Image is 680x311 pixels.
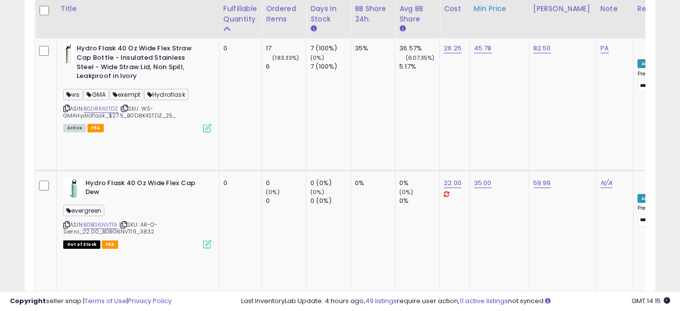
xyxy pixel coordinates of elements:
div: Title [61,3,215,14]
div: BB Share 24h. [355,3,391,24]
div: 0 (0%) [310,196,350,205]
div: 36.57% [399,44,439,53]
a: N/A [600,178,612,188]
div: Last InventoryLab Update: 4 hours ago, require user action, not synced. [241,297,670,306]
a: 26.25 [444,43,462,53]
a: 45.78 [474,43,492,53]
a: Terms of Use [85,296,127,306]
div: seller snap | | [10,297,171,306]
strong: Copyright [10,296,46,306]
div: Repricing [637,3,680,14]
div: 0 [266,196,306,205]
div: 0% [399,179,439,188]
a: 35.00 [474,178,492,188]
div: Amazon AI * [637,194,676,203]
div: Fulfillable Quantity [223,3,257,24]
div: 0 [223,179,254,188]
div: Amazon AI * [637,59,676,68]
small: (0%) [399,188,413,196]
span: FBA [87,124,104,132]
b: Hydro Flask 40 Oz Wide Flex Straw Cap Bottle - Insulated Stainless Steel - Wide Straw Lid, Non Sp... [77,44,197,83]
div: 35% [355,44,387,53]
div: 0% [355,179,387,188]
div: 7 (100%) [310,62,350,71]
a: PA [600,43,609,53]
div: Preset: [637,205,676,227]
span: 2025-09-11 14:15 GMT [632,296,670,306]
div: Days In Stock [310,3,346,24]
b: Hydro Flask 40 Oz Wide Flex Cap Dew [85,179,206,199]
div: ASIN: [63,44,212,131]
div: Ordered Items [266,3,302,24]
span: GMA [84,89,109,100]
small: (0%) [310,54,324,62]
div: Min Price [474,3,525,14]
a: B0D8K4STDZ [84,105,119,113]
div: Cost [444,3,466,14]
small: (0%) [310,188,324,196]
div: 0 [223,44,254,53]
span: exempt [110,89,143,100]
span: ws [63,89,83,100]
img: 21Vauis+46L._SL40_.jpg [63,179,83,198]
div: 7 (100%) [310,44,350,53]
a: 22.00 [444,178,462,188]
a: 82.50 [533,43,551,53]
span: evergreen [63,205,105,216]
a: Privacy Policy [128,296,171,306]
a: 49 listings [365,296,397,306]
span: All listings that are currently out of stock and unavailable for purchase on Amazon [63,240,100,249]
div: 6 [266,62,306,71]
a: B0BG6NVT19 [84,221,118,229]
span: FBA [102,240,119,249]
div: [PERSON_NAME] [533,3,592,14]
span: All listings currently available for purchase on Amazon [63,124,86,132]
a: 11 active listings [460,296,508,306]
a: 59.99 [533,178,551,188]
small: (0%) [266,188,280,196]
div: 0 (0%) [310,179,350,188]
img: 21Ec360grTL._SL40_.jpg [63,44,74,64]
small: (607.35%) [406,54,434,62]
small: (183.33%) [272,54,299,62]
div: Note [600,3,629,14]
span: | SKU: WS-GMAHydroflask_$27.5_B0D8K4STDZ_25_ [63,105,176,119]
div: 0 [266,179,306,188]
div: Preset: [637,71,676,92]
small: Days In Stock. [310,24,316,33]
span: | SKU: AR-O-Sierra_22.00_B0BG6NVT19_3832 [63,221,158,235]
div: 5.17% [399,62,439,71]
small: Avg BB Share. [399,24,405,33]
div: Avg BB Share [399,3,435,24]
div: 17 [266,44,306,53]
div: 0% [399,196,439,205]
div: ASIN: [63,179,212,247]
span: Hydroflask [144,89,188,100]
